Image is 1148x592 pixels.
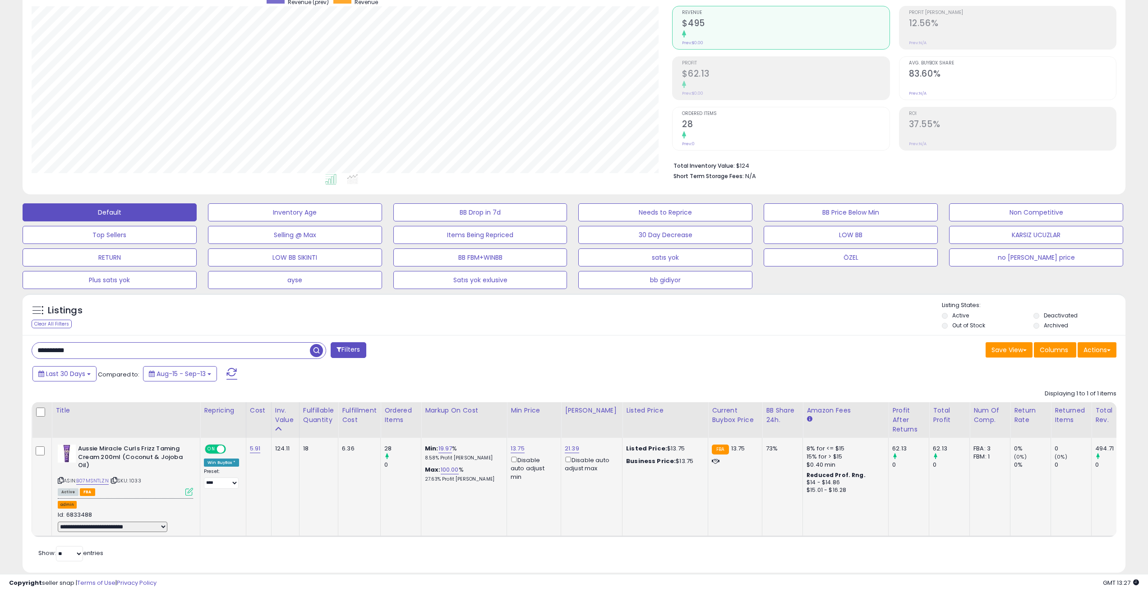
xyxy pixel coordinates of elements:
a: 5.91 [250,444,261,453]
div: Win BuyBox * [204,459,239,467]
b: Aussie Miracle Curls Frizz Taming Cream 200ml (Coconut & Jojoba Oil) [78,445,188,472]
button: no [PERSON_NAME] price [949,248,1123,266]
small: FBA [712,445,728,454]
div: Fulfillable Quantity [303,406,334,425]
div: 0 [933,461,969,469]
div: 6.36 [342,445,373,453]
span: Profit [PERSON_NAME] [909,10,1116,15]
div: 18 [303,445,331,453]
small: Prev: N/A [909,91,927,96]
h5: Listings [48,304,83,317]
h2: $62.13 [682,69,889,81]
button: Plus satıs yok [23,271,197,289]
button: BB Drop in 7d [393,203,567,221]
div: $13.75 [626,457,701,465]
div: 73% [766,445,796,453]
button: ÖZEL [764,248,938,266]
div: 124.11 [275,445,292,453]
p: 27.63% Profit [PERSON_NAME] [425,476,500,482]
div: Clear All Filters [32,320,72,328]
button: Filters [331,342,366,358]
div: Title [55,406,196,415]
a: 13.75 [511,444,525,453]
div: $15.01 - $16.28 [807,486,881,494]
div: Return Rate [1014,406,1047,425]
button: Inventory Age [208,203,382,221]
label: Deactivated [1044,312,1078,319]
button: Default [23,203,197,221]
div: 15% for > $15 [807,453,881,461]
small: Prev: $0.00 [682,40,703,46]
button: KARSIZ UCUZLAR [949,226,1123,244]
div: Disable auto adjust min [511,455,554,481]
div: 0% [1014,461,1051,469]
button: LOW BB [764,226,938,244]
button: Needs to Reprice [578,203,752,221]
div: Total Profit [933,406,966,425]
button: satıs yok [578,248,752,266]
div: Profit After Returns [892,406,925,434]
div: 0 [892,461,929,469]
div: Returned Items [1055,406,1088,425]
div: 62.13 [933,445,969,453]
div: Listed Price [626,406,704,415]
button: Actions [1078,342,1116,358]
div: Min Price [511,406,557,415]
button: LOW BB SIKINTI [208,248,382,266]
div: Repricing [204,406,242,415]
strong: Copyright [9,578,42,587]
div: FBM: 1 [973,453,1003,461]
button: RETURN [23,248,197,266]
a: 100.00 [441,465,459,474]
a: Terms of Use [77,578,115,587]
div: ASIN: [58,445,193,495]
small: Prev: N/A [909,40,927,46]
b: Min: [425,444,438,453]
b: Business Price: [626,457,676,465]
small: Prev: 0 [682,141,695,147]
label: Active [952,312,969,319]
button: ayse [208,271,382,289]
div: 0% [1014,445,1051,453]
span: ROI [909,111,1116,116]
h2: 28 [682,119,889,131]
span: All listings currently available for purchase on Amazon [58,488,78,496]
button: admin [58,501,77,509]
div: Total Rev. [1095,406,1128,425]
h2: 83.60% [909,69,1116,81]
small: (0%) [1055,453,1067,460]
b: Total Inventory Value: [673,162,735,170]
span: Columns [1040,345,1068,354]
span: Compared to: [98,370,139,379]
p: Listing States: [942,301,1125,310]
div: Ordered Items [384,406,417,425]
h2: 37.55% [909,119,1116,131]
img: 61xz5dNnFpL._SL40_.jpg [58,445,76,463]
div: 0 [384,461,421,469]
span: Ordered Items [682,111,889,116]
button: 30 Day Decrease [578,226,752,244]
p: 8.58% Profit [PERSON_NAME] [425,455,500,461]
div: FBA: 3 [973,445,1003,453]
div: 62.13 [892,445,929,453]
span: ON [206,445,217,453]
div: $0.40 min [807,461,881,469]
div: 0 [1055,461,1091,469]
div: seller snap | | [9,579,157,587]
button: Items Being Repriced [393,226,567,244]
a: Privacy Policy [117,578,157,587]
small: Prev: $0.00 [682,91,703,96]
div: Disable auto adjust max [565,455,615,473]
b: Reduced Prof. Rng. [807,471,866,479]
div: 0 [1095,461,1132,469]
span: Id: 6833488 [58,510,92,519]
small: Prev: N/A [909,141,927,147]
div: Num of Comp. [973,406,1006,425]
div: % [425,466,500,482]
div: 28 [384,445,421,453]
span: 2025-10-14 13:27 GMT [1103,578,1139,587]
span: FBA [80,488,95,496]
small: (0%) [1014,453,1027,460]
div: Preset: [204,468,239,489]
div: Cost [250,406,267,415]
